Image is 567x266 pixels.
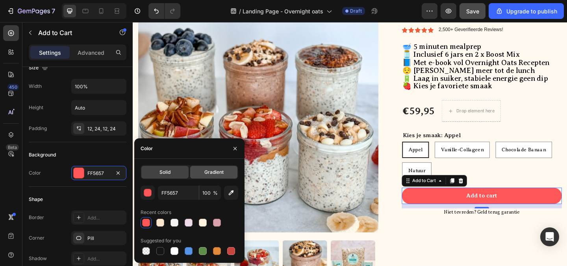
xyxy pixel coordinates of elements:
div: Border [29,214,44,221]
span: 😌 [PERSON_NAME] meer tot de lunch [293,48,437,57]
button: Save [460,3,485,19]
div: Open Intercom Messenger [540,227,559,246]
div: Drop element here [352,93,394,100]
iframe: Design area [133,22,567,266]
button: Add to cart [293,180,467,198]
div: 12, 24, 12, 24 [87,125,124,132]
div: Pill [87,235,124,242]
legend: Kies je smaak: Appel [293,118,358,128]
div: Add... [87,214,124,221]
span: % [213,190,218,197]
p: 7 [52,6,55,16]
p: 2,500+ Geverifieerde Reviews! [333,5,403,12]
p: Advanced [78,48,104,57]
span: Landing Page - Overnight oats [243,7,323,15]
div: Width [29,83,42,90]
div: Corner [29,234,44,242]
div: Upgrade to publish [495,7,557,15]
div: Undo/Redo [148,3,180,19]
button: Upgrade to publish [489,3,564,19]
span: / [239,7,241,15]
span: Chocolade Banaan [401,136,449,142]
span: Solid [159,169,170,176]
p: Settings [39,48,61,57]
div: Shadow [29,255,47,262]
div: Color [141,145,153,152]
div: Size [29,63,50,73]
div: €59,95 [293,89,330,104]
input: Eg: FFFFFF [158,186,199,200]
div: Beta [6,144,19,151]
p: Niet tevreden? Geld terug garantie [293,203,466,210]
span: Natuur [300,158,318,164]
span: Gradient [204,169,224,176]
div: Padding [29,125,47,132]
div: FF5657 [87,170,110,177]
div: Suggested for you [141,237,181,244]
span: Save [466,8,479,15]
div: Add to Cart [302,169,331,176]
div: Color [29,169,41,177]
span: 🫙 Inclusief 6 jars en 2 x Boost Mix [293,31,421,40]
button: 7 [3,3,59,19]
input: Auto [72,100,126,115]
span: Vanille-Collageen [335,136,382,142]
div: Add to cart [363,185,397,193]
div: Add... [87,255,124,262]
span: 🥣 5 minuten mealprep [293,22,379,31]
span: Draft [350,7,362,15]
div: 450 [7,84,19,90]
p: Add to Cart [38,28,105,37]
div: Background [29,151,56,158]
span: Appel [300,136,315,142]
span: 📘 Met e-book vol Overnight Oats Recepten [293,39,453,48]
div: Shape [29,196,43,203]
div: Height [29,104,43,111]
span: 🔋 Laag in suiker, stabiele energie geen dip [293,57,452,66]
span: 🍓 Kies je favoriete smaak [293,65,391,74]
div: Recent colors [141,209,171,216]
input: Auto [72,79,126,93]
